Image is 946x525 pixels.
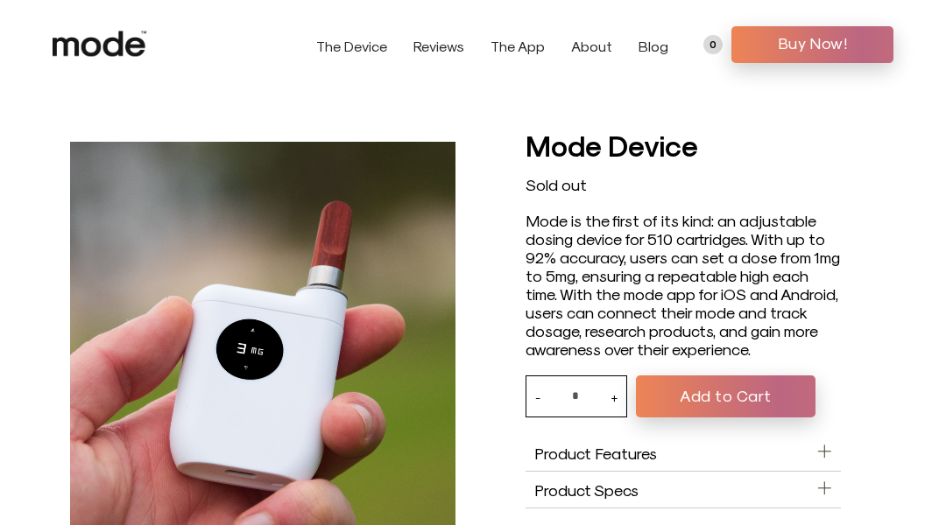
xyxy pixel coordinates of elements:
[526,211,841,358] div: Mode is the first of its kind: an adjustable dosing device for 510 cartridges. With up to 92% acc...
[526,175,587,193] span: Sold out
[534,444,657,462] span: Product Features
[636,375,815,417] button: Add to Cart
[535,376,540,416] button: -
[316,38,387,54] a: The Device
[703,35,723,54] a: 0
[534,480,639,499] span: Product Specs
[731,26,893,63] a: Buy Now!
[639,38,668,54] a: Blog
[413,38,464,54] a: Reviews
[491,38,545,54] a: The App
[745,30,880,56] span: Buy Now!
[611,376,618,416] button: +
[526,124,841,166] h1: Mode Device
[571,38,612,54] a: About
